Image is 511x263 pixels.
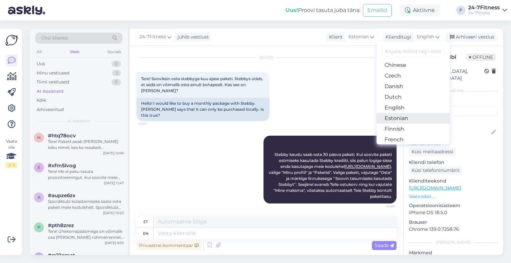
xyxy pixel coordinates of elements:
[468,5,507,16] a: 24-7Fitness24-7fitness
[377,124,450,134] a: Finnish
[38,225,41,230] span: p
[409,226,498,233] p: Chrome 139.0.7258.76
[67,118,91,124] span: AI Assistent
[400,4,440,16] div: Aktiivne
[377,92,450,102] a: Dutch
[37,106,64,113] div: Arhiveeritud
[37,61,45,67] div: Uus
[136,55,397,61] div: [DATE]
[37,70,70,76] div: Minu vestlused
[37,79,69,85] div: Tiimi vestlused
[446,33,497,42] div: Arhiveeri vestlus
[48,252,75,258] span: #ra19gmat
[141,76,264,93] span: Tere! Sooviksin osta stebbyga kuu ajase paketi. Stebbys ütleb, et seda on võimalik osta ainult ko...
[409,202,498,209] p: Operatsioonisüsteem
[106,48,122,56] div: Socials
[409,159,498,166] p: Kliendi telefon
[37,97,46,104] div: Kõik
[370,204,395,209] span: 12:08
[377,113,450,124] a: Estonian
[111,61,121,67] div: 0
[345,164,391,169] a: [URL][DOMAIN_NAME]
[348,33,369,41] span: Estonian
[377,60,450,70] a: Chinese
[5,138,17,168] div: Vaata siia
[409,147,456,156] div: Küsi meiliaadressi
[456,6,465,15] div: F
[38,255,41,260] span: r
[326,34,343,41] div: Klient
[41,35,68,42] span: Otsi kliente
[38,195,41,200] span: a
[409,88,498,94] div: Kliendi info
[409,185,461,191] a: [URL][DOMAIN_NAME]
[48,163,76,169] span: #xfm5lvog
[48,139,124,151] div: Tere! Pakett peab [PERSON_NAME] isiku nimel, kes ka reaalselt spordiklubi külastab. Teise isiku s...
[409,194,498,199] p: Vaata edasi ...
[38,165,40,170] span: x
[103,151,124,156] div: [DATE] 12:06
[37,88,64,95] div: AI Assistent
[468,5,500,10] div: 24-7Fitness
[136,98,269,121] div: Hello! I would like to buy a monthly package with Stebby. [PERSON_NAME] says that it can only be ...
[409,98,498,105] p: Kliendi tag'id
[143,228,148,239] div: en
[363,4,392,17] button: Emailid
[409,209,498,216] p: iPhone OS 18.5.0
[382,46,444,57] input: Kirjuta, millist tag'i otsid
[370,130,395,135] span: AI Assistent
[35,48,43,56] div: All
[105,240,124,245] div: [DATE] 9:55
[409,239,498,245] div: [PERSON_NAME]
[417,33,434,41] span: English
[375,242,394,248] span: Saada
[409,178,498,185] p: Klienditeekond
[285,7,298,13] b: Uus!
[377,81,450,92] a: Danish
[48,169,124,181] div: Tere! Me ei paku tasuta proovitreeningut. Kui soovite meie spordiklubis käia proovitreeningul, sa...
[112,70,121,76] div: 3
[111,79,121,85] div: 0
[48,193,76,198] span: #aupze6zx
[383,34,411,41] div: Klienditugi
[409,166,462,175] div: Küsi telefoninumbrit
[48,228,124,240] div: Tere! Ühekorrapääsmega on võimalik osa [PERSON_NAME] rühmatrennist. Külastuse aeg ei ole piiratud...
[5,34,18,47] img: Askly Logo
[48,222,74,228] span: #pth8zrez
[48,198,124,210] div: Spordiklubi külastamiseks saate osta paketi meie kodulehelt. Spordiklubi pakett peab olema vormis...
[103,210,124,215] div: [DATE] 10:23
[377,134,450,145] a: French
[377,70,450,81] a: Czech
[468,10,500,16] div: 24-7fitness
[37,135,41,140] span: h
[409,129,490,136] input: Lisa nimi
[175,34,209,41] div: juhib vestlust
[409,219,498,226] p: Brauser
[409,140,498,147] p: Kliendi email
[409,249,498,256] p: Märkmed
[409,106,498,116] input: Lisa tag
[409,119,498,126] p: Kliendi nimi
[136,241,201,250] div: Privaatne kommentaar
[48,133,76,139] span: #htq78ocv
[377,102,450,113] a: English
[104,181,124,186] div: [DATE] 11:47
[143,216,148,227] div: et
[5,162,17,168] div: 2 / 3
[285,6,360,14] div: Proovi tasuta juba täna:
[69,48,81,56] div: Web
[466,54,496,61] span: Offline
[138,121,163,126] span: 12:07
[139,33,166,41] span: 24-7Fitness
